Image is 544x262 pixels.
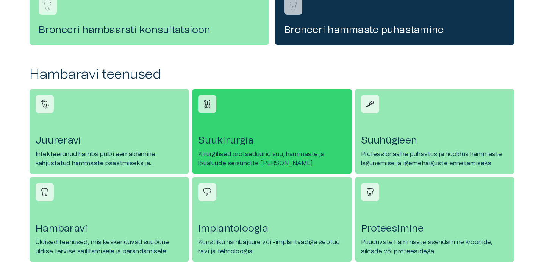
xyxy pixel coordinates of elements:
img: Juureravi icon [39,98,50,110]
p: Puuduvate hammaste asendamine kroonide, sildade või proteesidega [361,238,508,256]
img: Suuhügieen icon [364,98,376,110]
p: Infekteerunud hamba pulbi eemaldamine kahjustatud hammaste päästmiseks ja taastamiseks [36,150,183,168]
p: Professionaalne puhastus ja hooldus hammaste lagunemise ja igemehaiguste ennetamiseks [361,150,508,168]
img: Implantoloogia icon [202,186,213,198]
p: Üldised teenused, mis keskenduvad suuõõne üldise tervise säilitamisele ja parandamisele [36,238,183,256]
img: Proteesimine icon [364,186,376,198]
h4: Broneeri hambaarsti konsultatsioon [39,24,260,36]
h4: Broneeri hammaste puhastamine [284,24,505,36]
p: Kunstliku hambajuure või -implantaadiga seotud ravi ja tehnoloogia [198,238,345,256]
img: Suukirurgia icon [202,98,213,110]
h4: Juureravi [36,134,183,147]
h4: Proteesimine [361,223,508,235]
h4: Implantoloogia [198,223,345,235]
img: Hambaravi icon [39,186,50,198]
h4: Hambaravi [36,223,183,235]
h4: Suukirurgia [198,134,345,147]
h2: Hambaravi teenused [30,66,514,83]
h4: Suuhügieen [361,134,508,147]
p: Kirurgilised protseduurid suu, hammaste ja lõualuude seisundite [PERSON_NAME] [198,150,345,168]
